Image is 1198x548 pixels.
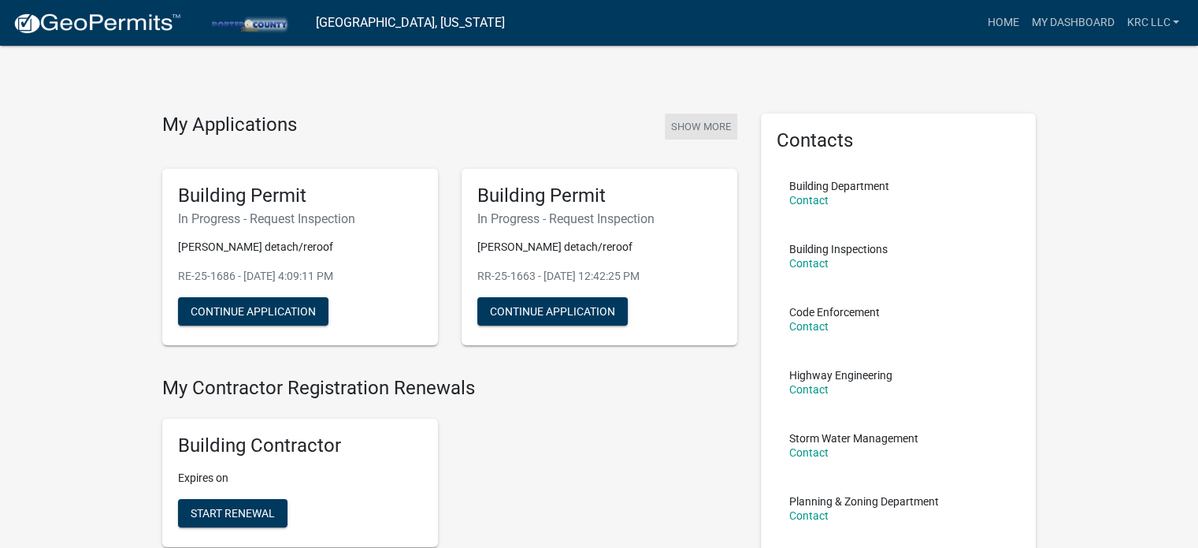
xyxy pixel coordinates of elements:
h5: Building Permit [477,185,721,207]
a: Contact [789,320,829,333]
a: [GEOGRAPHIC_DATA], [US_STATE] [316,9,505,36]
p: Planning & Zoning Department [789,496,939,507]
a: Contact [789,194,829,207]
h6: In Progress - Request Inspection [178,211,422,226]
img: Porter County, Indiana [194,12,303,33]
h5: Building Permit [178,185,422,207]
p: Storm Water Management [789,433,918,444]
a: Contact [789,257,829,270]
a: Contact [789,446,829,459]
p: RR-25-1663 - [DATE] 12:42:25 PM [477,268,721,285]
a: My Dashboard [1025,8,1120,38]
p: Building Department [789,181,889,192]
a: KRC LLC [1120,8,1185,38]
h6: In Progress - Request Inspection [477,211,721,226]
p: Building Inspections [789,244,888,255]
p: Expires on [178,470,422,486]
h4: My Applications [162,114,297,137]
a: Contact [789,383,829,396]
p: Code Enforcement [789,307,880,318]
h4: My Contractor Registration Renewals [162,377,737,400]
a: Contact [789,509,829,522]
h5: Building Contractor [178,434,422,457]
button: Show More [665,114,737,140]
h5: Contacts [777,129,1021,152]
a: Home [981,8,1025,38]
button: Start Renewal [178,499,287,527]
button: Continue Application [477,297,628,326]
button: Continue Application [178,297,328,326]
span: Start Renewal [191,507,275,520]
p: Highway Engineering [789,370,892,381]
p: [PERSON_NAME] detach/reroof [178,239,422,255]
p: RE-25-1686 - [DATE] 4:09:11 PM [178,268,422,285]
p: [PERSON_NAME] detach/reroof [477,239,721,255]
